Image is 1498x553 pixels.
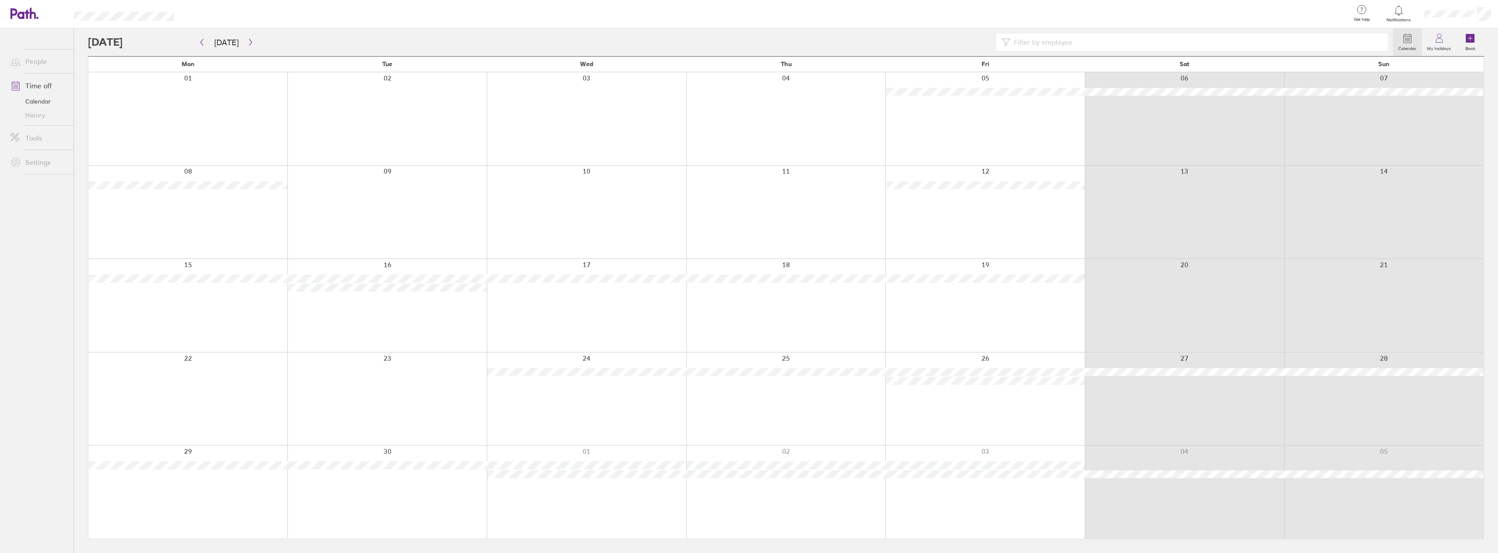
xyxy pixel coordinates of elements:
a: Notifications [1385,4,1413,23]
a: Calendar [1393,28,1422,56]
a: People [3,53,74,70]
label: Calendar [1393,44,1422,51]
a: History [3,108,74,122]
label: Book [1460,44,1481,51]
input: Filter by employee [1010,34,1383,50]
span: Wed [580,60,593,67]
a: Time off [3,77,74,94]
span: Tue [382,60,392,67]
a: Settings [3,154,74,171]
span: Mon [182,60,195,67]
span: Thu [781,60,792,67]
span: Get help [1348,17,1376,22]
span: Notifications [1385,17,1413,23]
a: Calendar [3,94,74,108]
a: Tools [3,129,74,147]
span: Sat [1180,60,1189,67]
span: Fri [982,60,989,67]
span: Sun [1378,60,1390,67]
a: Book [1456,28,1484,56]
label: My holidays [1422,44,1456,51]
button: [DATE] [207,35,246,50]
a: My holidays [1422,28,1456,56]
